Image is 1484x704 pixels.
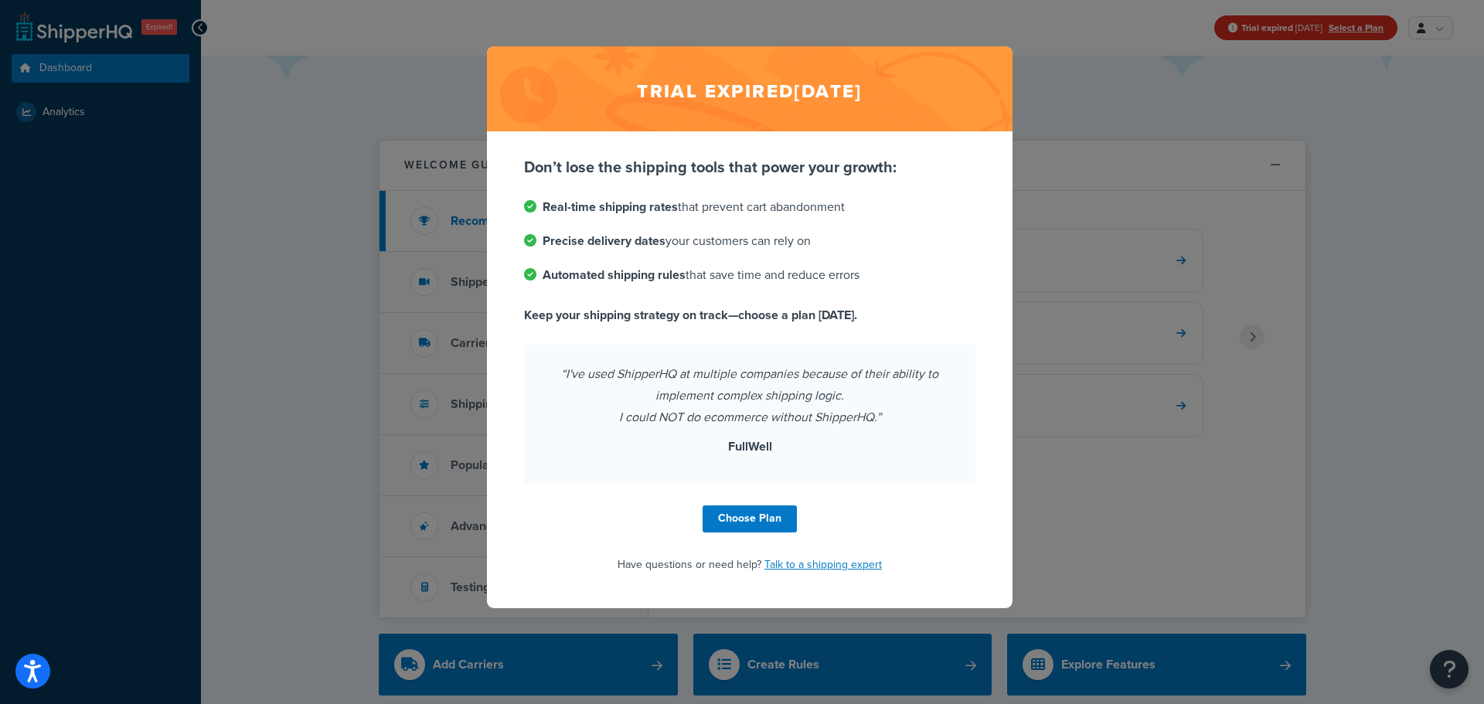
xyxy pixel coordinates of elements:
[543,266,686,284] strong: Automated shipping rules
[524,554,975,576] p: Have questions or need help?
[524,196,975,218] li: that prevent cart abandonment
[703,505,797,532] a: Choose Plan
[764,556,882,573] a: Talk to a shipping expert
[524,304,975,326] p: Keep your shipping strategy on track—choose a plan [DATE].
[543,363,957,428] p: “I've used ShipperHQ at multiple companies because of their ability to implement complex shipping...
[543,198,678,216] strong: Real-time shipping rates
[49,116,261,213] span: Now you can show accurate shipping rates at checkout when delivering to stores, FFLs, or pickup l...
[543,232,665,250] strong: Precise delivery dates
[524,156,975,178] p: Don’t lose the shipping tools that power your growth:
[524,230,975,252] li: your customers can rely on
[543,436,957,457] p: FullWell
[93,75,217,97] span: Advanced Feature
[112,230,198,259] a: Learn More
[487,46,1013,131] h2: Trial expired [DATE]
[92,43,217,73] span: Ship to Store
[524,264,975,286] li: that save time and reduce errors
